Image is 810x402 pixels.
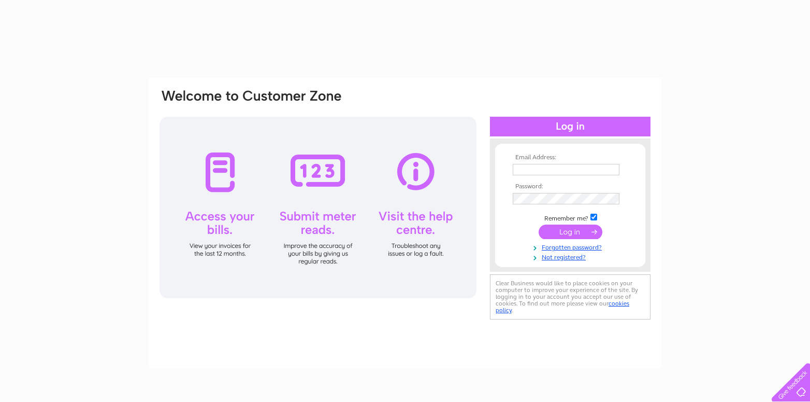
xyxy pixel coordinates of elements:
th: Password: [510,183,630,190]
td: Remember me? [510,212,630,223]
input: Submit [539,225,602,239]
a: Forgotten password? [513,242,630,252]
a: cookies policy [496,300,629,314]
div: Clear Business would like to place cookies on your computer to improve your experience of the sit... [490,274,650,320]
a: Not registered? [513,252,630,261]
th: Email Address: [510,154,630,161]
